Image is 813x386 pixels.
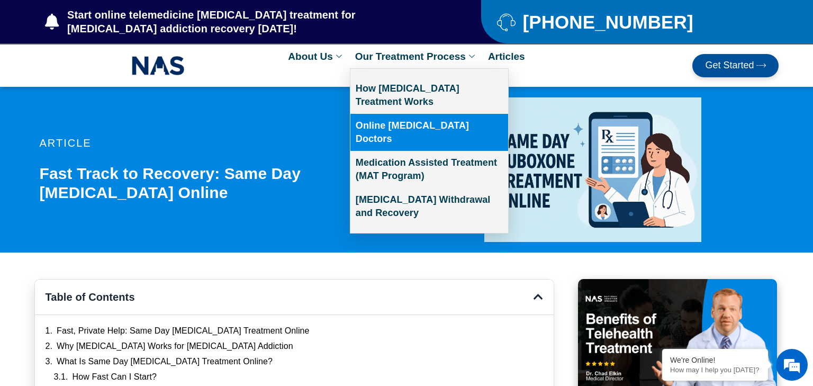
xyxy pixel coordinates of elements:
a: Our Treatment Process [350,44,483,68]
a: Online [MEDICAL_DATA] Doctors [350,114,508,151]
div: Close table of contents [534,292,543,302]
a: About Us [283,44,349,68]
div: Navigation go back [12,55,28,70]
a: What Is Same Day [MEDICAL_DATA] Treatment Online? [57,356,273,367]
img: NAS_email_signature-removebg-preview.png [132,53,185,78]
div: Chat with us now [71,56,194,69]
a: Start online telemedicine [MEDICAL_DATA] treatment for [MEDICAL_DATA] addiction recovery [DATE]! [45,8,439,35]
span: Get Started [705,60,754,71]
span: We're online! [61,122,146,229]
a: Articles [483,44,530,68]
a: Get Started [692,54,779,77]
h4: Table of Contents [46,290,534,304]
span: Start online telemedicine [MEDICAL_DATA] treatment for [MEDICAL_DATA] addiction recovery [DATE]! [65,8,439,35]
p: How may I help you today? [670,366,760,374]
a: How Fast Can I Start? [73,372,157,383]
div: We're Online! [670,356,760,364]
span: [PHONE_NUMBER] [520,15,693,29]
a: Why [MEDICAL_DATA] Works for [MEDICAL_DATA] Addiction [57,341,293,352]
a: Fast, Private Help: Same Day [MEDICAL_DATA] Treatment Online [57,326,310,337]
a: [MEDICAL_DATA] Withdrawal and Recovery [350,188,508,225]
a: How [MEDICAL_DATA] Treatment Works [350,77,508,114]
h1: Fast Track to Recovery: Same Day [MEDICAL_DATA] Online [40,164,412,202]
div: Minimize live chat window [174,5,199,31]
a: [PHONE_NUMBER] [497,13,753,31]
img: same day suboxone treatment online [484,97,701,242]
a: Medication Assisted Treatment (MAT Program) [350,151,508,188]
p: article [40,138,412,148]
textarea: Type your message and hit 'Enter' [5,266,202,303]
